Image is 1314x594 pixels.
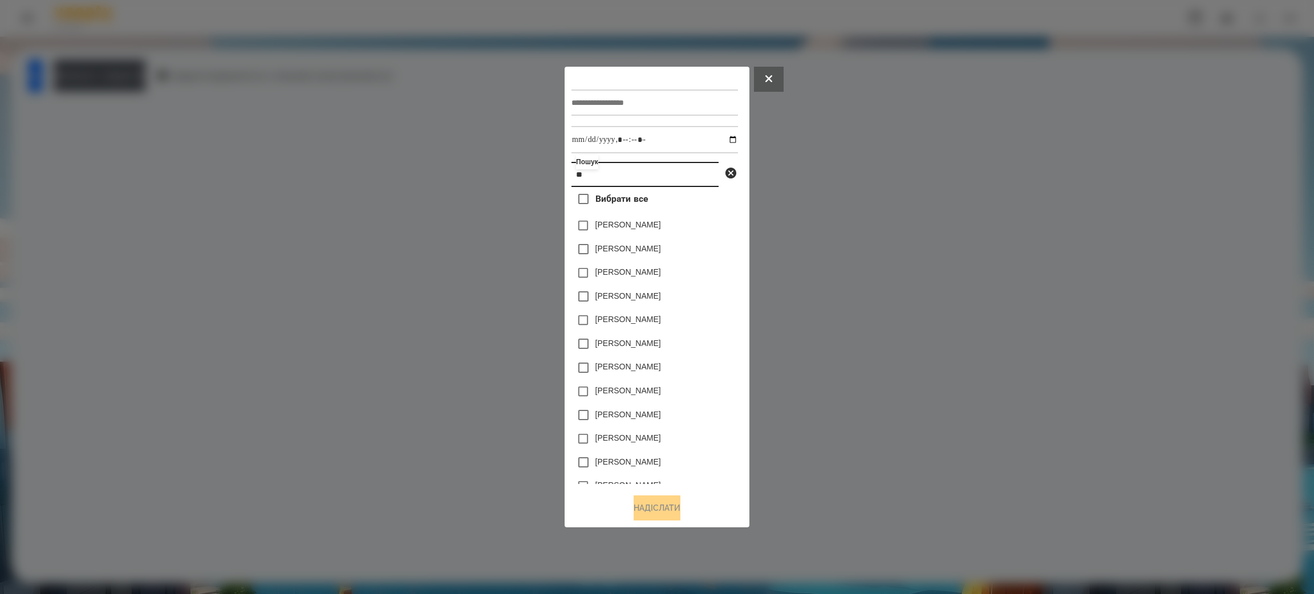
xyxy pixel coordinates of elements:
[595,266,661,278] label: [PERSON_NAME]
[595,456,661,467] label: [PERSON_NAME]
[595,192,648,206] span: Вибрати все
[595,337,661,349] label: [PERSON_NAME]
[595,219,661,230] label: [PERSON_NAME]
[595,361,661,372] label: [PERSON_NAME]
[595,290,661,302] label: [PERSON_NAME]
[595,409,661,420] label: [PERSON_NAME]
[595,243,661,254] label: [PERSON_NAME]
[595,314,661,325] label: [PERSON_NAME]
[595,385,661,396] label: [PERSON_NAME]
[595,479,661,491] label: [PERSON_NAME]
[576,155,598,169] label: Пошук
[634,495,680,520] button: Надіслати
[595,432,661,444] label: [PERSON_NAME]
